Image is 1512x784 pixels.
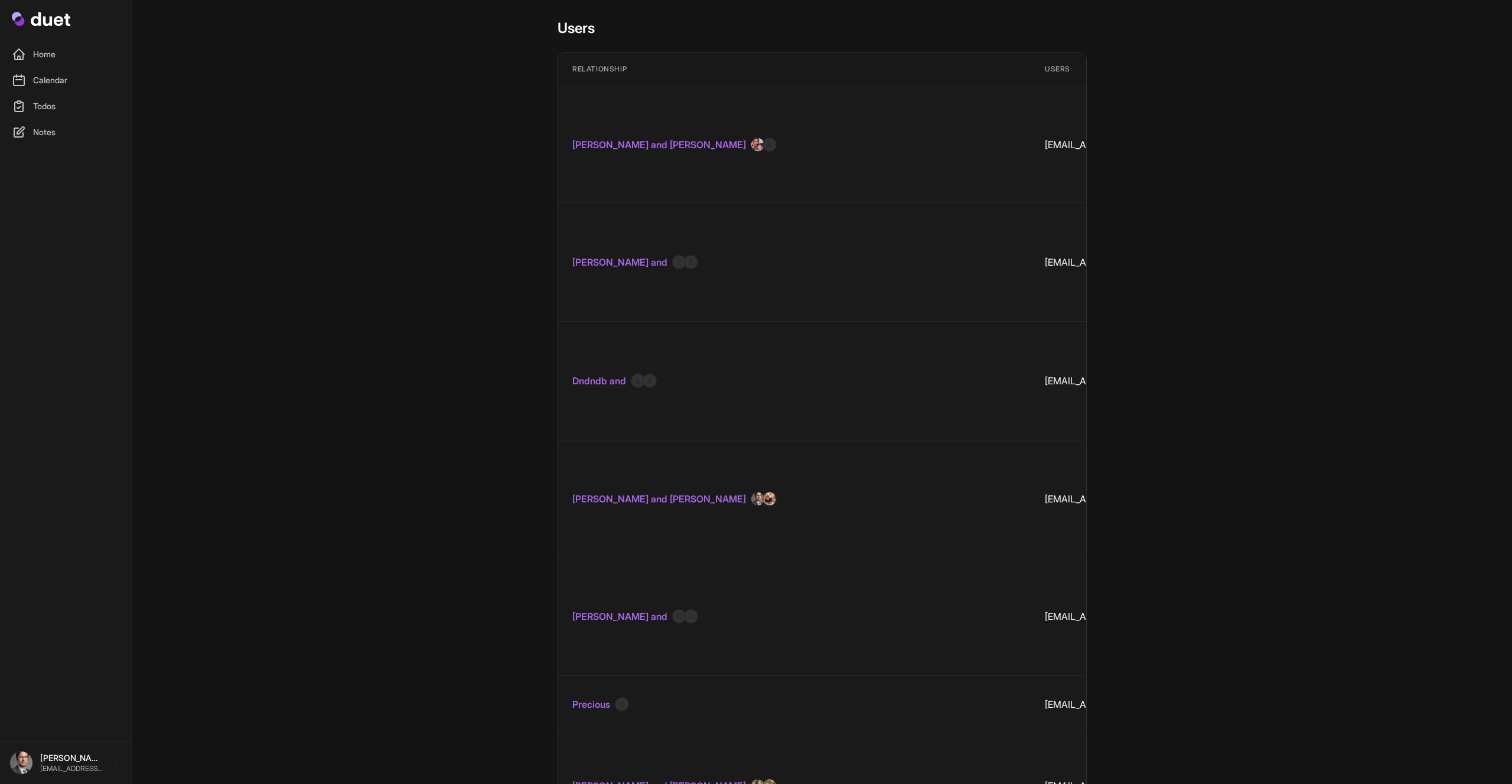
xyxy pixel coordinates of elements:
[7,43,125,66] a: Home
[558,53,1031,86] th: Relationship
[7,68,125,92] a: Calendar
[572,138,746,152] a: [PERSON_NAME] and [PERSON_NAME]
[40,764,103,773] p: [EMAIL_ADDRESS][DOMAIN_NAME]
[572,255,667,269] a: [PERSON_NAME] and
[40,752,103,764] p: [PERSON_NAME]
[9,751,33,775] img: Jimmy_McGill_infobox.jpg
[558,19,1087,38] h1: Users
[7,94,125,118] a: Todos
[751,492,765,506] img: Jimmy_McGill_infobox.jpg
[572,609,667,623] a: [PERSON_NAME] and
[572,374,626,388] a: Dndndb and
[572,697,610,711] a: Precious
[572,492,746,506] a: [PERSON_NAME] and [PERSON_NAME]
[751,138,765,152] img: 6991e956c255715c92f44446385bd47c.jpg
[7,120,125,144] a: Notes
[9,751,122,775] a: [PERSON_NAME] [EMAIL_ADDRESS][DOMAIN_NAME]
[762,492,777,506] img: IMG_0065.jpeg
